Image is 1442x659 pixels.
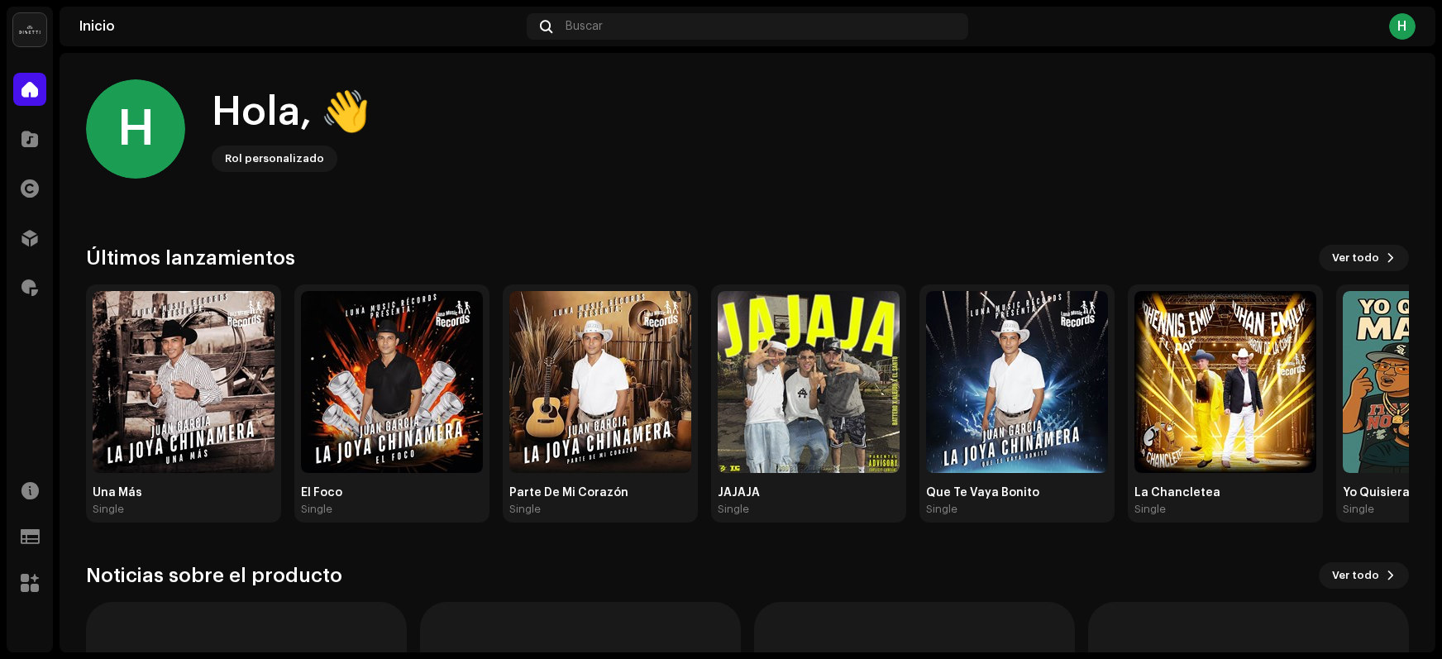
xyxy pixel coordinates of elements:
[301,503,332,516] div: Single
[509,503,541,516] div: Single
[926,486,1108,499] div: Que Te Vaya Bonito
[93,291,275,473] img: ad20038d-884d-4df0-ba76-0e4fb397833c
[86,245,295,271] h3: Últimos lanzamientos
[301,486,483,499] div: El Foco
[301,291,483,473] img: db8f16b4-19e5-453a-b7a3-c56393c4c467
[1134,486,1316,499] div: La Chancletea
[1343,503,1374,516] div: Single
[718,503,749,516] div: Single
[1134,291,1316,473] img: 54112c9f-341a-4210-a26c-490346e13eb1
[212,86,370,139] div: Hola, 👋
[13,13,46,46] img: 02a7c2d3-3c89-4098-b12f-2ff2945c95ee
[509,291,691,473] img: 8ce1d81e-f861-45c9-a062-5273eabfea76
[718,486,900,499] div: JAJAJA
[86,79,185,179] div: H
[1332,241,1379,275] span: Ver todo
[79,20,520,33] div: Inicio
[566,20,603,33] span: Buscar
[1389,13,1416,40] div: H
[1134,503,1166,516] div: Single
[86,562,342,589] h3: Noticias sobre el producto
[93,503,124,516] div: Single
[1319,245,1409,271] button: Ver todo
[225,149,324,169] div: Rol personalizado
[718,291,900,473] img: b1ae6182-1a93-4c68-8afd-6ae844251025
[926,291,1108,473] img: 3cccde84-cc10-4aaf-b83d-05ccd433fc8e
[509,486,691,499] div: Parte De Mi Corazón
[926,503,957,516] div: Single
[1319,562,1409,589] button: Ver todo
[93,486,275,499] div: Una Más
[1332,559,1379,592] span: Ver todo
